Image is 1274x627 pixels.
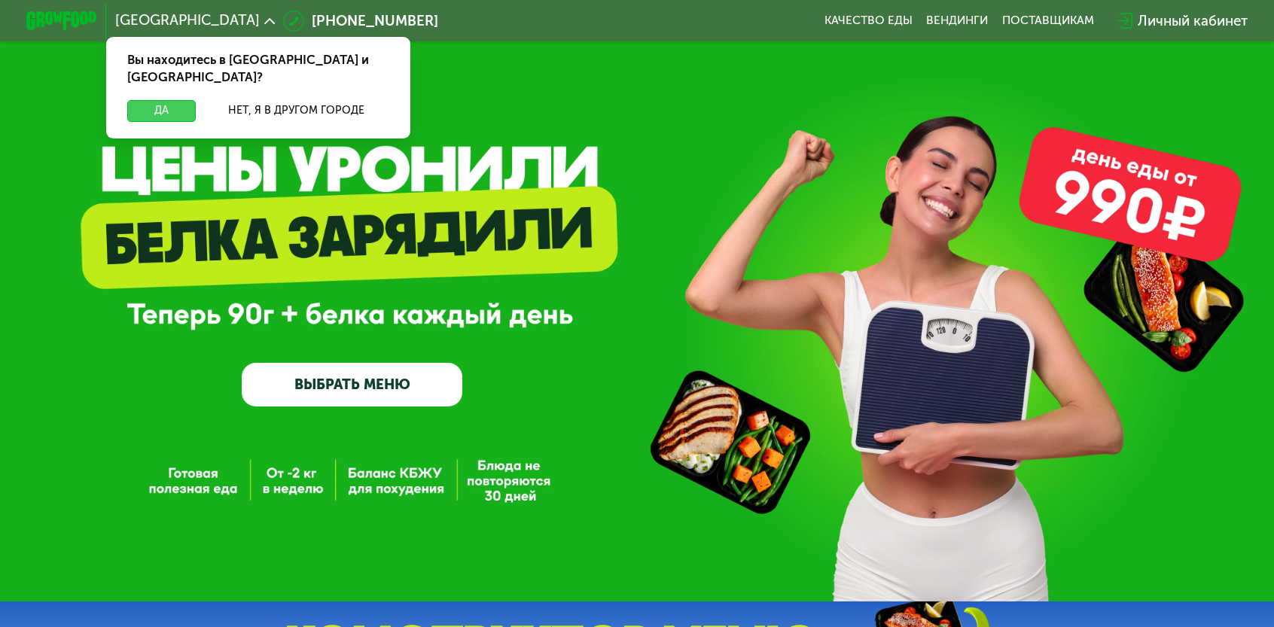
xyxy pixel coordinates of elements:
span: [GEOGRAPHIC_DATA] [115,14,260,28]
button: Нет, я в другом городе [203,100,389,121]
div: Вы находитесь в [GEOGRAPHIC_DATA] и [GEOGRAPHIC_DATA]? [106,37,410,101]
a: [PHONE_NUMBER] [283,11,438,32]
a: Вендинги [926,14,988,28]
button: Да [127,100,196,121]
a: Качество еды [824,14,913,28]
a: ВЫБРАТЬ МЕНЮ [242,363,462,407]
div: Личный кабинет [1138,11,1248,32]
div: поставщикам [1002,14,1094,28]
